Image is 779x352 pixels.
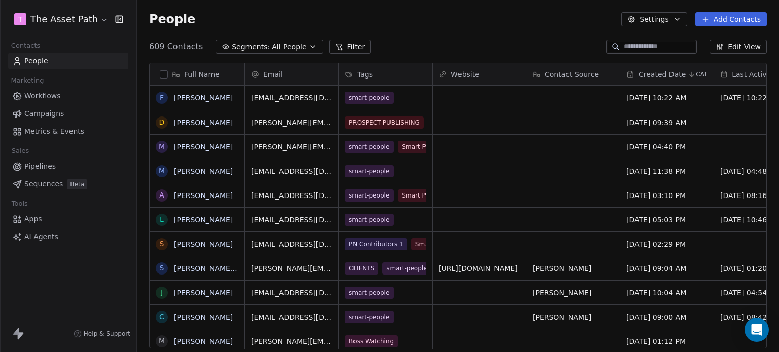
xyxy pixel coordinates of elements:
[232,42,270,52] span: Segments:
[345,92,394,104] span: smart-people
[251,118,332,128] span: [PERSON_NAME][EMAIL_ADDRESS][DOMAIN_NAME]
[174,94,233,102] a: [PERSON_NAME]
[545,69,599,80] span: Contact Source
[174,313,233,321] a: [PERSON_NAME]
[159,336,165,346] div: M
[339,63,432,85] div: Tags
[626,239,707,249] span: [DATE] 02:29 PM
[8,211,128,227] a: Apps
[174,240,233,248] a: [PERSON_NAME]
[159,190,164,201] div: A
[251,215,332,225] span: [EMAIL_ADDRESS][DOMAIN_NAME]
[150,86,245,349] div: grid
[160,263,164,273] div: S
[8,88,128,104] a: Workflows
[24,231,58,242] span: AI Agents
[160,93,164,103] div: f
[345,335,398,347] span: Boss Watching
[620,63,714,85] div: Created DateCAT
[12,11,108,28] button: TThe Asset Path
[526,63,620,85] div: Contact Source
[251,263,332,273] span: [PERSON_NAME][EMAIL_ADDRESS][DOMAIN_NAME]
[8,176,128,192] a: SequencesBeta
[160,214,164,225] div: L
[160,239,164,249] div: S
[245,63,338,85] div: Email
[251,166,332,176] span: [EMAIL_ADDRESS][DOMAIN_NAME]
[626,166,707,176] span: [DATE] 11:38 PM
[7,196,32,211] span: Tools
[696,70,707,79] span: CAT
[626,118,707,128] span: [DATE] 09:39 AM
[345,311,394,323] span: smart-people
[84,330,130,338] span: Help & Support
[24,179,63,189] span: Sequences
[626,190,707,201] span: [DATE] 03:10 PM
[174,143,233,151] a: [PERSON_NAME]
[8,228,128,245] a: AI Agents
[329,40,371,54] button: Filter
[174,216,233,224] a: [PERSON_NAME]
[745,318,769,342] div: Open Intercom Messenger
[149,41,203,53] span: 609 Contacts
[251,312,332,322] span: [EMAIL_ADDRESS][DOMAIN_NAME]
[24,108,64,119] span: Campaigns
[7,73,48,88] span: Marketing
[7,143,33,159] span: Sales
[159,166,165,176] div: M
[382,262,431,275] span: smart-people
[345,214,394,226] span: smart-people
[251,239,332,249] span: [EMAIL_ADDRESS][DOMAIN_NAME]
[184,69,220,80] span: Full Name
[24,161,56,172] span: Pipelines
[639,69,686,80] span: Created Date
[626,312,707,322] span: [DATE] 09:00 AM
[451,69,479,80] span: Website
[710,40,767,54] button: Edit View
[67,179,87,189] span: Beta
[357,69,373,80] span: Tags
[149,12,195,27] span: People
[174,119,233,127] a: [PERSON_NAME]
[150,63,244,85] div: Full Name
[398,189,446,202] span: Smart People
[8,158,128,175] a: Pipelines
[533,288,614,298] span: [PERSON_NAME]
[174,191,233,200] a: [PERSON_NAME]
[251,93,332,103] span: [EMAIL_ADDRESS][DOMAIN_NAME]
[433,63,526,85] div: Website
[345,262,378,275] span: CLIENTS
[533,263,614,273] span: [PERSON_NAME]
[159,117,165,128] div: D
[626,93,707,103] span: [DATE] 10:22 AM
[7,38,45,53] span: Contacts
[24,126,84,137] span: Metrics & Events
[174,264,294,272] a: [PERSON_NAME] [PERSON_NAME]
[626,288,707,298] span: [DATE] 10:04 AM
[345,116,424,129] span: PROSPECT-PUBLISHING
[174,289,233,297] a: [PERSON_NAME]
[251,288,332,298] span: [EMAIL_ADDRESS][DOMAIN_NAME]
[30,13,98,26] span: The Asset Path
[161,287,163,298] div: J
[251,190,332,201] span: [EMAIL_ADDRESS][DOMAIN_NAME]
[272,42,306,52] span: All People
[626,336,707,346] span: [DATE] 01:12 PM
[8,123,128,140] a: Metrics & Events
[345,287,394,299] span: smart-people
[8,53,128,69] a: People
[159,141,165,152] div: M
[251,336,332,346] span: [PERSON_NAME][EMAIL_ADDRESS][PERSON_NAME][DOMAIN_NAME]
[533,312,614,322] span: [PERSON_NAME]
[74,330,130,338] a: Help & Support
[24,91,61,101] span: Workflows
[251,142,332,152] span: [PERSON_NAME][EMAIL_ADDRESS][DOMAIN_NAME]
[174,167,233,175] a: [PERSON_NAME]
[263,69,283,80] span: Email
[411,238,460,250] span: Smart People
[174,337,233,345] a: [PERSON_NAME]
[159,311,164,322] div: C
[626,215,707,225] span: [DATE] 05:03 PM
[626,263,707,273] span: [DATE] 09:04 AM
[345,189,394,202] span: smart-people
